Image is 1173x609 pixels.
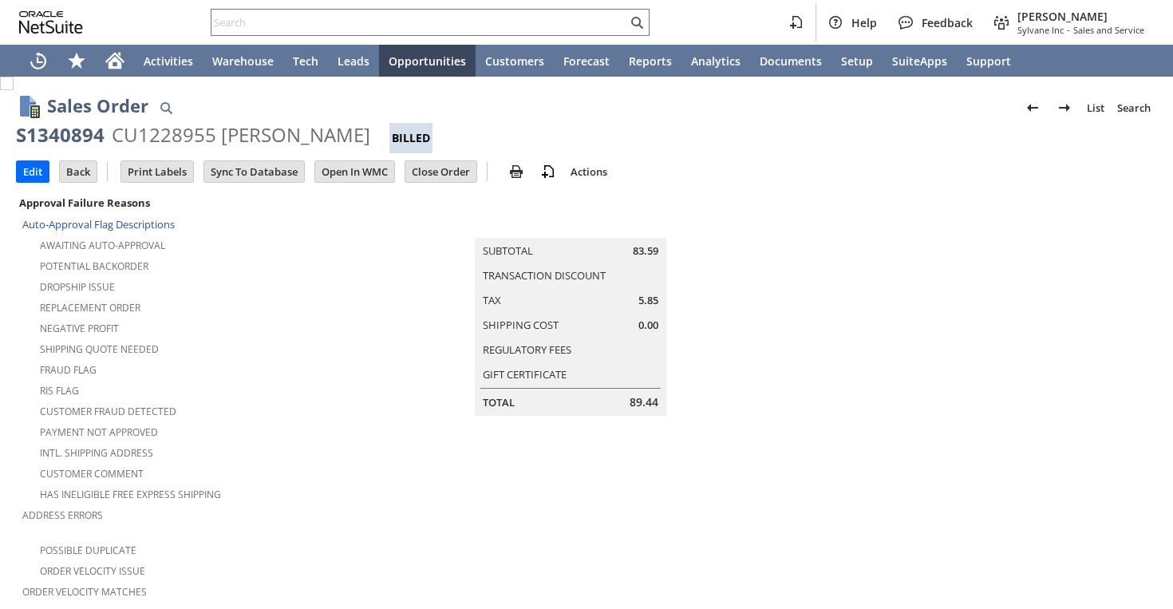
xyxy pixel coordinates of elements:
span: 83.59 [633,243,658,259]
a: Address Errors [22,508,103,522]
svg: Recent Records [29,51,48,70]
input: Back [60,161,97,182]
input: Open In WMC [315,161,394,182]
a: SuiteApps [883,45,957,77]
span: Warehouse [212,53,274,69]
span: Help [851,15,877,30]
div: S1340894 [16,122,105,148]
a: Possible Duplicate [40,544,136,557]
a: Subtotal [483,243,533,258]
img: print.svg [507,162,526,181]
a: Warehouse [203,45,283,77]
a: Tech [283,45,328,77]
span: Documents [760,53,822,69]
span: Tech [293,53,318,69]
a: Activities [134,45,203,77]
a: Has Ineligible Free Express Shipping [40,488,221,501]
a: Awaiting Auto-Approval [40,239,165,252]
span: Setup [841,53,873,69]
a: Reports [619,45,681,77]
h1: Sales Order [47,93,148,119]
a: Auto-Approval Flag Descriptions [22,217,175,231]
a: Transaction Discount [483,268,606,283]
span: Analytics [691,53,741,69]
span: Forecast [563,53,610,69]
a: Potential Backorder [40,259,148,273]
div: Shortcuts [57,45,96,77]
img: Previous [1023,98,1042,117]
a: Home [96,45,134,77]
a: Order Velocity Issue [40,564,145,578]
a: Dropship Issue [40,280,115,294]
span: Opportunities [389,53,466,69]
span: Sales and Service [1073,24,1144,36]
a: Intl. Shipping Address [40,446,153,460]
a: Replacement Order [40,301,140,314]
span: 5.85 [638,293,658,308]
a: Customer Fraud Detected [40,405,176,418]
a: Total [483,395,515,409]
a: Shipping Cost [483,318,559,332]
a: Fraud Flag [40,363,97,377]
div: Approval Failure Reasons [16,192,378,213]
span: SuiteApps [892,53,947,69]
input: Sync To Database [204,161,304,182]
span: - [1067,24,1070,36]
svg: Home [105,51,124,70]
a: Payment not approved [40,425,158,439]
a: Regulatory Fees [483,342,571,357]
a: Leads [328,45,379,77]
span: Reports [629,53,672,69]
a: Search [1111,95,1157,121]
input: Search [211,13,627,32]
a: Documents [750,45,831,77]
img: add-record.svg [539,162,558,181]
span: 0.00 [638,318,658,333]
svg: logo [19,11,83,34]
a: Customers [476,45,554,77]
a: Negative Profit [40,322,119,335]
a: Order Velocity Matches [22,585,147,599]
caption: Summary [475,212,666,238]
a: Analytics [681,45,750,77]
svg: Shortcuts [67,51,86,70]
span: Sylvane Inc [1017,24,1064,36]
div: Billed [389,123,432,153]
svg: Search [627,13,646,32]
div: CU1228955 [PERSON_NAME] [112,122,370,148]
a: Forecast [554,45,619,77]
span: [PERSON_NAME] [1017,9,1144,24]
span: 89.44 [630,394,658,410]
a: Actions [564,164,614,179]
a: Opportunities [379,45,476,77]
img: Quick Find [156,98,176,117]
a: Gift Certificate [483,367,567,382]
a: Customer Comment [40,467,144,480]
span: Feedback [922,15,973,30]
a: Support [957,45,1021,77]
a: Shipping Quote Needed [40,342,159,356]
a: List [1080,95,1111,121]
a: Recent Records [19,45,57,77]
a: Tax [483,293,501,307]
span: Activities [144,53,193,69]
span: Customers [485,53,544,69]
input: Print Labels [121,161,193,182]
span: Leads [338,53,369,69]
a: Setup [831,45,883,77]
a: RIS flag [40,384,79,397]
input: Close Order [405,161,476,182]
input: Edit [17,161,49,182]
span: Support [966,53,1011,69]
img: Next [1055,98,1074,117]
